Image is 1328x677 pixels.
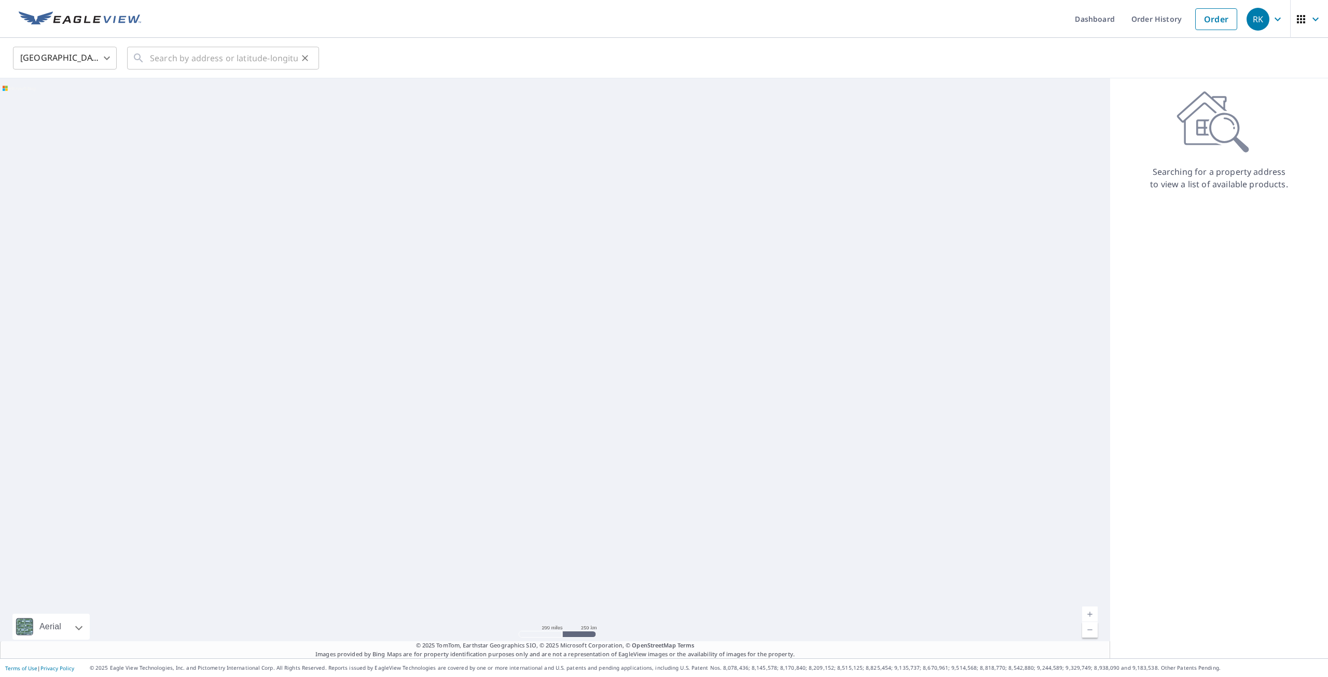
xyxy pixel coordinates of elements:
a: Privacy Policy [40,665,74,672]
p: © 2025 Eagle View Technologies, Inc. and Pictometry International Corp. All Rights Reserved. Repo... [90,664,1323,672]
div: Aerial [36,614,64,640]
a: OpenStreetMap [632,641,675,649]
span: © 2025 TomTom, Earthstar Geographics SIO, © 2025 Microsoft Corporation, © [416,641,695,650]
div: [GEOGRAPHIC_DATA] [13,44,117,73]
input: Search by address or latitude-longitude [150,44,298,73]
div: RK [1247,8,1269,31]
a: Order [1195,8,1237,30]
a: Terms of Use [5,665,37,672]
p: | [5,665,74,671]
img: EV Logo [19,11,141,27]
div: Aerial [12,614,90,640]
a: Current Level 5, Zoom Out [1082,622,1098,638]
a: Current Level 5, Zoom In [1082,606,1098,622]
button: Clear [298,51,312,65]
p: Searching for a property address to view a list of available products. [1150,165,1289,190]
a: Terms [677,641,695,649]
